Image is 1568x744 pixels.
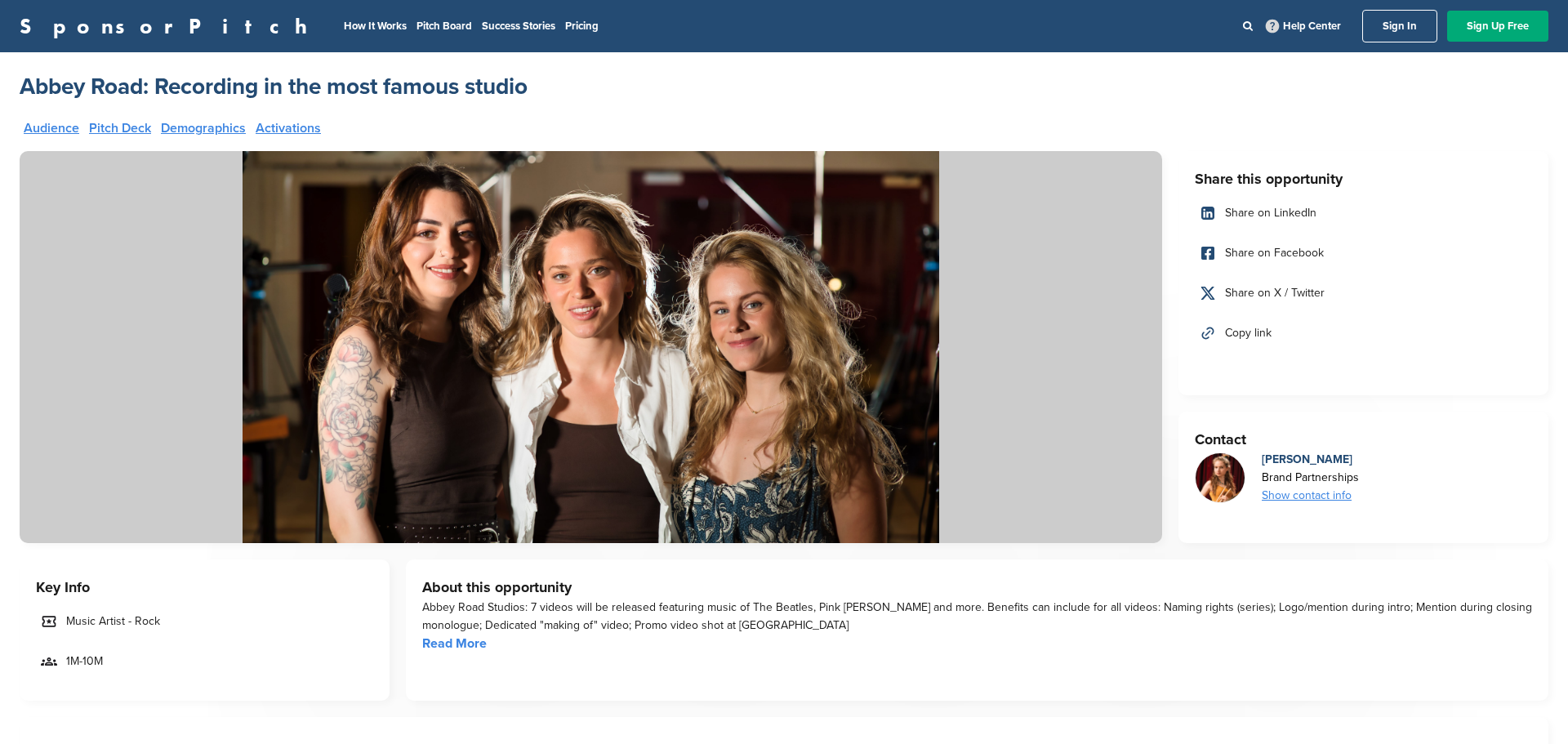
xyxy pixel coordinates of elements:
[1195,167,1532,190] h3: Share this opportunity
[1225,284,1325,302] span: Share on X / Twitter
[66,653,103,670] span: 1M-10M
[422,599,1532,635] div: Abbey Road Studios: 7 videos will be released featuring music of The Beatles, Pink [PERSON_NAME] ...
[1447,11,1548,42] a: Sign Up Free
[20,151,1162,543] img: Sponsorpitch &
[1225,244,1324,262] span: Share on Facebook
[161,122,246,135] a: Demographics
[1262,469,1359,487] div: Brand Partnerships
[36,576,373,599] h3: Key Info
[20,16,318,37] a: SponsorPitch
[1196,453,1245,502] img: Sina drums profile pic
[344,20,407,33] a: How It Works
[482,20,555,33] a: Success Stories
[1362,10,1437,42] a: Sign In
[1195,316,1532,350] a: Copy link
[422,576,1532,599] h3: About this opportunity
[1263,16,1344,36] a: Help Center
[1225,324,1272,342] span: Copy link
[565,20,599,33] a: Pricing
[24,122,79,135] a: Audience
[256,122,321,135] a: Activations
[20,72,528,101] a: Abbey Road: Recording in the most famous studio
[1262,487,1359,505] div: Show contact info
[1225,204,1316,222] span: Share on LinkedIn
[89,122,151,135] a: Pitch Deck
[1195,276,1532,310] a: Share on X / Twitter
[422,635,487,652] a: Read More
[1195,236,1532,270] a: Share on Facebook
[1262,451,1359,469] div: [PERSON_NAME]
[1195,428,1532,451] h3: Contact
[66,613,160,630] span: Music Artist - Rock
[416,20,472,33] a: Pitch Board
[1195,196,1532,230] a: Share on LinkedIn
